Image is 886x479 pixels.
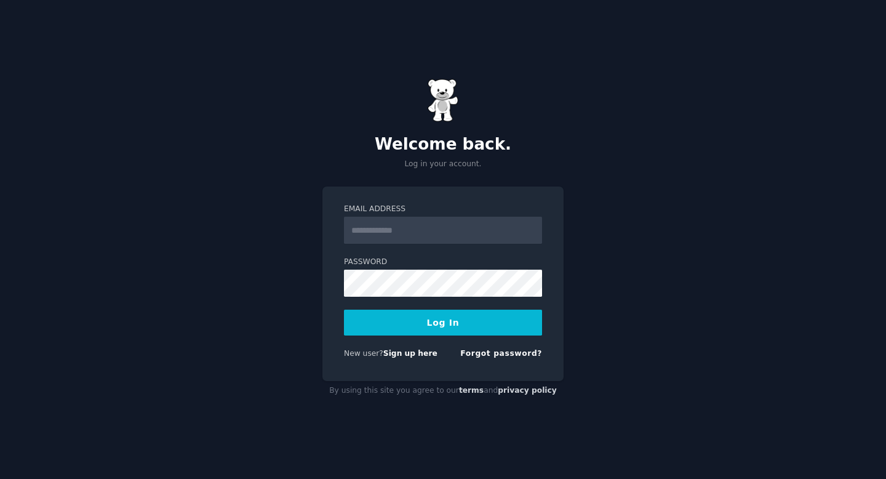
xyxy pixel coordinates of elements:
[459,386,484,395] a: terms
[322,159,564,170] p: Log in your account.
[498,386,557,395] a: privacy policy
[383,349,437,358] a: Sign up here
[322,381,564,401] div: By using this site you agree to our and
[344,257,542,268] label: Password
[428,79,458,122] img: Gummy Bear
[460,349,542,358] a: Forgot password?
[344,349,383,358] span: New user?
[344,204,542,215] label: Email Address
[344,310,542,336] button: Log In
[322,135,564,155] h2: Welcome back.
